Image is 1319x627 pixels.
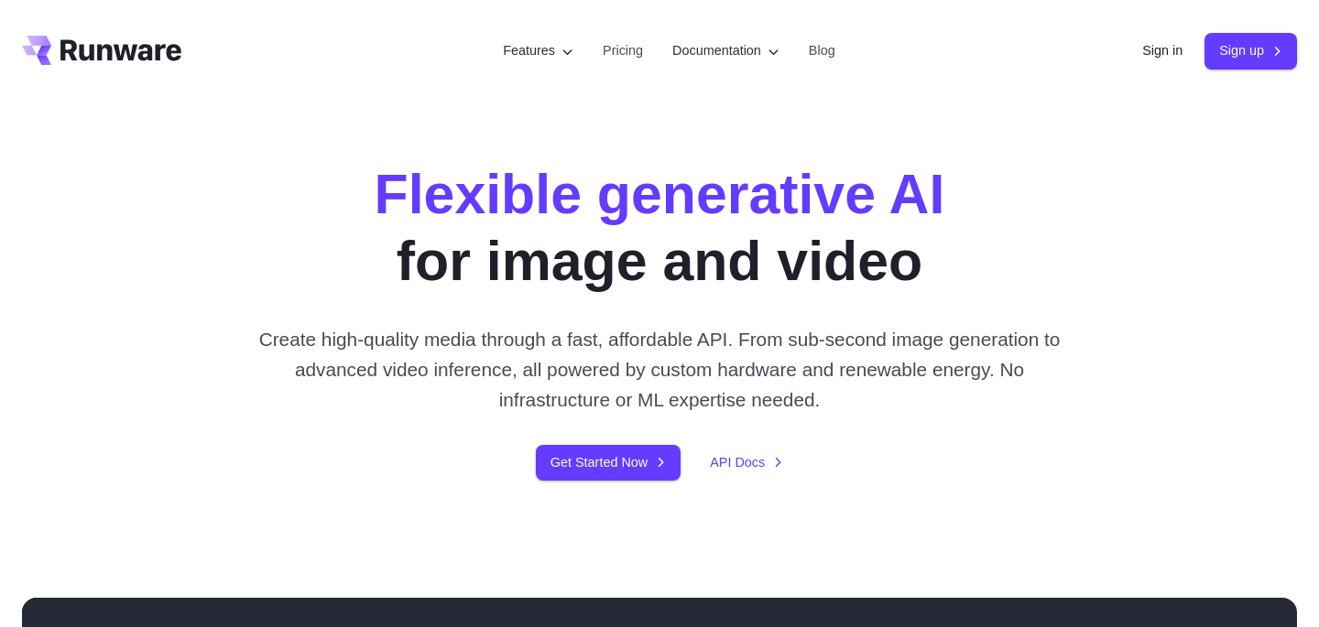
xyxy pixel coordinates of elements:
[1205,33,1297,69] a: Sign up
[375,161,945,295] h1: for image and video
[1142,40,1183,61] a: Sign in
[503,40,573,61] label: Features
[809,40,835,61] a: Blog
[375,163,945,225] strong: Flexible generative AI
[603,40,643,61] a: Pricing
[22,36,181,65] a: Go to /
[536,445,681,481] a: Get Started Now
[672,40,779,61] label: Documentation
[252,324,1068,416] p: Create high-quality media through a fast, affordable API. From sub-second image generation to adv...
[710,452,783,473] a: API Docs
